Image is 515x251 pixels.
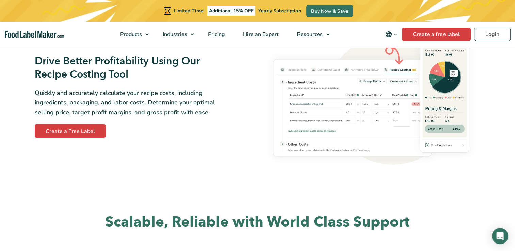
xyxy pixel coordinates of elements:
span: Hire an Expert [241,31,279,38]
span: Additional 15% OFF [207,6,255,16]
a: Create a free label [402,28,471,41]
a: Resources [288,22,333,47]
a: Create a Free Label [35,124,106,138]
span: Resources [295,31,323,38]
a: Pricing [199,22,232,47]
a: Hire an Expert [234,22,286,47]
div: Open Intercom Messenger [492,228,508,244]
a: Login [474,28,511,41]
span: Industries [161,31,188,38]
span: Products [118,31,143,38]
p: Quickly and accurately calculate your recipe costs, including ingredients, packaging, and labor c... [35,88,232,117]
span: Pricing [206,31,226,38]
h3: Drive Better Profitability Using Our Recipe Costing Tool [35,54,232,81]
a: Industries [154,22,197,47]
span: Limited Time! [174,7,204,14]
a: Products [111,22,152,47]
h2: Scalable, Reliable with World Class Support [52,213,464,232]
a: Food Label Maker homepage [5,31,64,38]
a: Buy Now & Save [306,5,353,17]
button: Change language [381,28,402,41]
span: Yearly Subscription [258,7,301,14]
